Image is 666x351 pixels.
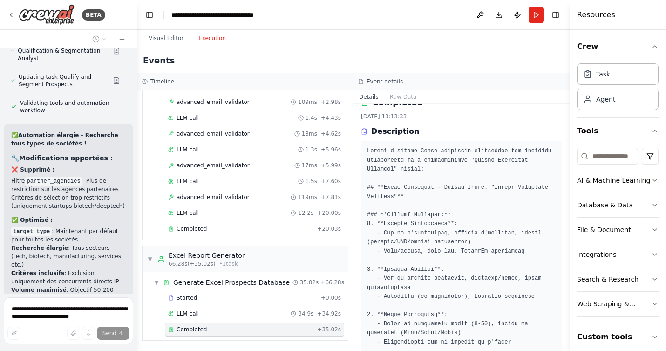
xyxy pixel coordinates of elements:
[150,78,174,85] h3: Timeline
[321,98,341,106] span: + 2.98s
[102,330,116,337] span: Send
[177,162,250,169] span: advanced_email_validator
[177,310,199,317] span: LLM call
[11,166,54,173] strong: ❌ Supprimé :
[18,40,105,62] span: Updating agent Lead Qualification & Segmentation Analyst
[19,4,75,25] img: Logo
[321,193,341,201] span: + 7.81s
[298,209,313,217] span: 12.2s
[11,227,126,244] li: : Maintenant par défaut pour toutes les sociétés
[11,270,64,276] strong: Critères inclusifs
[177,294,197,302] span: Started
[302,162,317,169] span: 17ms
[20,99,126,114] span: Validating tools and automation workflow
[141,29,191,48] button: Visual Editor
[361,113,562,120] div: [DATE] 13:13:33
[177,326,207,333] span: Completed
[577,267,659,291] button: Search & Research
[154,279,159,286] span: ▼
[82,9,105,21] div: BETA
[19,154,113,162] strong: Modifications apportées :
[596,69,610,79] div: Task
[577,176,650,185] div: AI & Machine Learning
[177,178,199,185] span: LLM call
[11,153,126,163] h3: 🔧
[143,8,156,21] button: Hide left sidebar
[298,310,313,317] span: 34.9s
[11,269,126,286] li: : Exclusion uniquement des concurrents directs IP
[298,98,317,106] span: 109ms
[321,130,341,138] span: + 4.62s
[577,193,659,217] button: Database & Data
[11,287,67,293] strong: Volume maximisé
[173,278,290,287] span: Generate Excel Prospects Database
[577,34,659,60] button: Crew
[596,95,615,104] div: Agent
[371,126,419,137] h3: Description
[321,162,341,169] span: + 5.99s
[177,225,207,233] span: Completed
[577,324,659,350] button: Custom tools
[321,178,341,185] span: + 7.60s
[317,225,341,233] span: + 20.03s
[577,60,659,117] div: Crew
[11,245,68,251] strong: Recherche élargie
[177,146,199,153] span: LLM call
[88,34,111,45] button: Switch to previous chat
[320,279,344,286] span: + 66.28s
[219,260,238,268] span: • 1 task
[11,286,126,303] li: : Objectif 50-200 prospects vs 1 précédemment
[384,90,422,103] button: Raw Data
[11,193,126,210] li: Critères de sélection trop restrictifs (uniquement startups biotech/deeptech)
[115,34,129,45] button: Start a new chat
[577,242,659,267] button: Integrations
[147,255,153,263] span: ▼
[11,227,52,236] code: target_type
[577,144,659,324] div: Tools
[11,177,126,193] li: Filtre - Plus de restriction sur les agences partenaires
[577,118,659,144] button: Tools
[353,90,384,103] button: Details
[191,29,233,48] button: Execution
[298,193,317,201] span: 119ms
[177,98,250,106] span: advanced_email_validator
[177,209,199,217] span: LLM call
[11,132,118,147] strong: Automation élargie - Recherche tous types de sociétés !
[306,178,317,185] span: 1.5s
[25,177,82,186] code: partner_agencies
[321,146,341,153] span: + 5.96s
[306,146,317,153] span: 1.3s
[367,78,403,85] h3: Event details
[321,294,341,302] span: + 0.00s
[577,225,631,234] div: File & Document
[577,168,659,193] button: AI & Machine Learning
[11,217,53,223] strong: ✅ Optimisé :
[306,114,317,122] span: 1.4s
[177,114,199,122] span: LLM call
[169,251,245,260] div: Excel Report Generator
[7,327,20,340] button: Improve this prompt
[143,54,175,67] h2: Events
[317,326,341,333] span: + 35.02s
[11,131,126,148] h2: ✅
[577,292,659,316] button: Web Scraping & Browsing
[11,244,126,269] li: : Tous secteurs (tech, biotech, manufacturing, services, etc.)
[67,327,80,340] button: Upload files
[177,130,250,138] span: advanced_email_validator
[97,327,129,340] button: Send
[577,200,633,210] div: Database & Data
[302,130,317,138] span: 18ms
[317,209,341,217] span: + 20.00s
[317,310,341,317] span: + 34.92s
[577,218,659,242] button: File & Document
[321,114,341,122] span: + 4.43s
[549,8,562,21] button: Hide right sidebar
[577,275,639,284] div: Search & Research
[82,327,95,340] button: Click to speak your automation idea
[300,279,319,286] span: 35.02s
[577,299,651,309] div: Web Scraping & Browsing
[169,260,216,268] span: 66.28s (+35.02s)
[171,10,276,20] nav: breadcrumb
[577,9,615,21] h4: Resources
[577,250,616,259] div: Integrations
